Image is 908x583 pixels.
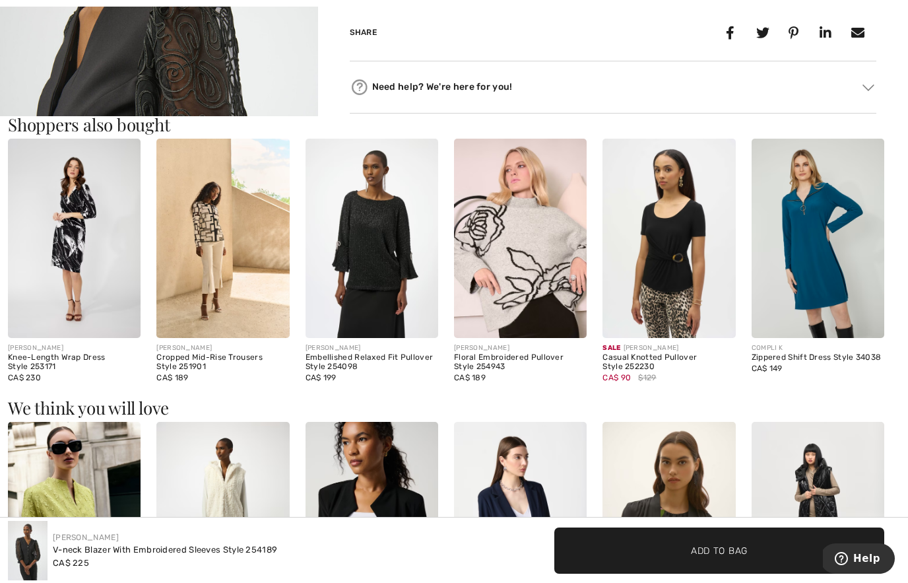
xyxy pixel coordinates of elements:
[8,139,141,338] img: Knee-Length Wrap Dress Style 253171
[554,528,884,574] button: Add to Bag
[752,353,884,362] div: Zippered Shift Dress Style 34038
[156,139,289,338] img: Cropped Mid-Rise Trousers Style 251901
[306,353,438,372] div: Embellished Relaxed Fit Pullover Style 254098
[156,343,289,353] div: [PERSON_NAME]
[602,344,620,352] span: Sale
[8,521,48,580] img: V-Neck Blazer with Embroidered Sleeves Style 254189
[53,558,89,568] span: CA$ 225
[156,353,289,372] div: Cropped Mid-Rise Trousers Style 251901
[8,343,141,353] div: [PERSON_NAME]
[350,77,876,97] div: Need help? We're here for you!
[8,399,900,417] h3: We think you will love
[156,373,188,382] span: CA$ 189
[752,343,884,353] div: COMPLI K
[306,373,337,382] span: CA$ 199
[691,543,748,557] span: Add to Bag
[752,364,783,373] span: CA$ 149
[8,373,41,382] span: CA$ 230
[8,353,141,372] div: Knee-Length Wrap Dress Style 253171
[53,533,119,542] a: [PERSON_NAME]
[602,139,735,338] img: Casual Knotted Pullover Style 252230
[602,353,735,372] div: Casual Knotted Pullover Style 252230
[638,372,656,384] span: $129
[602,343,735,353] div: [PERSON_NAME]
[306,139,438,338] img: Embellished Relaxed Fit Pullover Style 254098
[602,373,631,382] span: CA$ 90
[454,343,587,353] div: [PERSON_NAME]
[454,353,587,372] div: Floral Embroidered Pullover Style 254943
[8,116,900,133] h3: Shoppers also bought
[53,543,277,557] div: V-neck Blazer With Embroidered Sleeves Style 254189
[350,28,377,37] span: Share
[752,139,884,338] img: Zippered Shift Dress Style 34038
[454,373,486,382] span: CA$ 189
[454,139,587,338] img: Floral Embroidered Pullover Style 254943
[306,343,438,353] div: [PERSON_NAME]
[823,543,895,576] iframe: Opens a widget where you can find more information
[862,84,874,90] img: Arrow2.svg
